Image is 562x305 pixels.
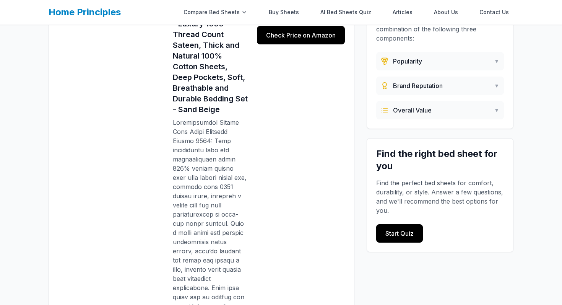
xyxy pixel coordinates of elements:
span: ▼ [494,106,499,114]
a: About Us [429,5,463,20]
a: Home Principles [49,7,121,18]
a: Buy Sheets [264,5,304,20]
a: Contact Us [475,5,513,20]
span: ▼ [494,57,499,65]
a: Articles [388,5,417,20]
a: Start Quiz [376,224,423,243]
span: Popularity [393,57,422,66]
p: Our product scores consist of a combination of the following three components: [376,15,504,43]
span: ▼ [494,82,499,90]
a: AI Bed Sheets Quiz [316,5,376,20]
a: Check Price on Amazon [257,26,345,44]
h3: Find the right bed sheet for you [376,148,504,172]
p: Find the perfect bed sheets for comfort, durability, or style. Answer a few questions, and we'll ... [376,178,504,215]
span: Overall Value [393,106,432,115]
span: Brand Reputation [393,81,443,90]
div: Compare Bed Sheets [179,5,252,20]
